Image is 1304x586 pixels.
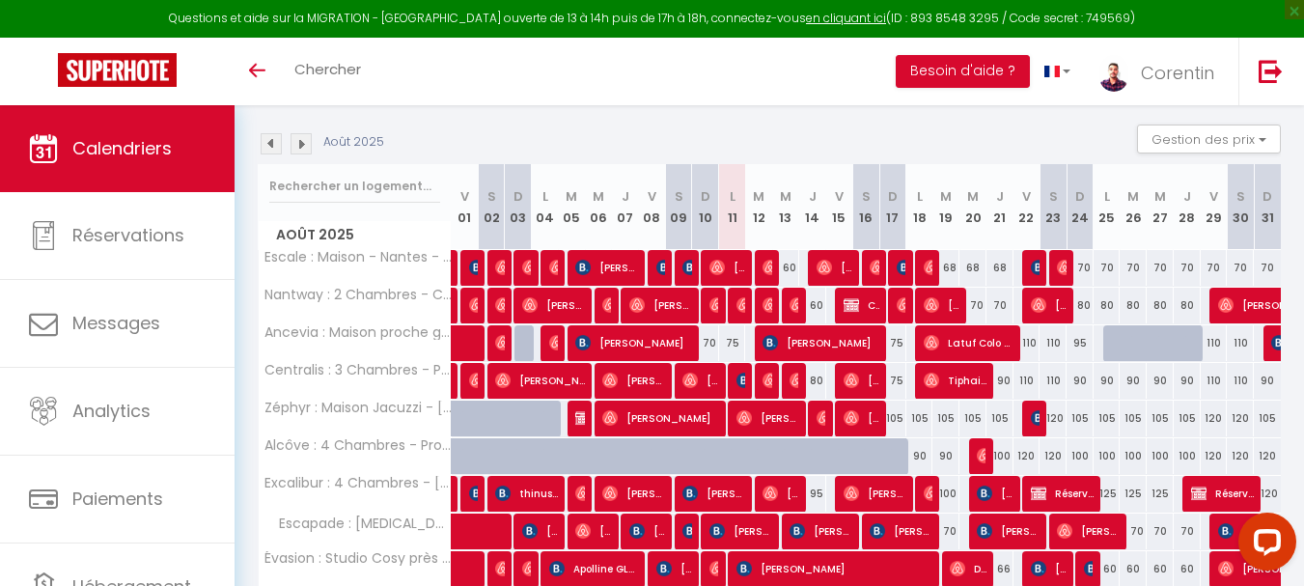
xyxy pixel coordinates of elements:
div: 80 [1174,288,1201,323]
div: 70 [1067,250,1094,286]
div: 125 [1094,476,1121,512]
span: [PERSON_NAME] [924,287,959,323]
span: Réservée FRANCOISE [1031,475,1094,512]
span: [PERSON_NAME] [763,287,771,323]
div: 60 [772,250,799,286]
span: [PERSON_NAME] [495,249,504,286]
th: 21 [986,164,1013,250]
abbr: M [1154,187,1166,206]
abbr: J [622,187,629,206]
div: 70 [1120,250,1147,286]
a: Alhousseyni Bah [452,288,461,324]
div: 100 [1094,438,1121,474]
div: 105 [1120,401,1147,436]
span: Réservations [72,223,184,247]
abbr: V [1022,187,1031,206]
div: 105 [959,401,986,436]
span: Évasion : Studio Cosy près de [GEOGRAPHIC_DATA] [262,551,455,566]
th: 20 [959,164,986,250]
a: [PERSON_NAME] [452,250,461,287]
span: [PERSON_NAME] [495,362,585,399]
span: Centralis : 3 Chambres - Parking inclus [262,363,455,377]
th: 30 [1227,164,1254,250]
abbr: V [460,187,469,206]
span: [MEDICAL_DATA][PERSON_NAME] [1218,513,1254,549]
th: 06 [585,164,612,250]
div: 105 [986,401,1013,436]
abbr: M [940,187,952,206]
div: 68 [986,250,1013,286]
span: [PERSON_NAME] [522,513,558,549]
span: [PERSON_NAME] [629,287,692,323]
abbr: V [648,187,656,206]
abbr: V [835,187,844,206]
span: thinus angelique [495,475,558,512]
span: Alcôve : 4 Chambres - Proche tram [262,438,455,453]
div: 110 [1013,325,1040,361]
abbr: L [1104,187,1110,206]
span: [PERSON_NAME] [977,513,1040,549]
span: Ancevia : Maison proche gare et [GEOGRAPHIC_DATA] avec jardin [262,325,455,340]
div: 120 [1254,476,1281,512]
abbr: M [780,187,791,206]
abbr: S [487,187,496,206]
div: 110 [1040,325,1067,361]
a: Chercher [280,38,375,105]
span: [PERSON_NAME] [575,324,692,361]
div: 110 [1013,363,1040,399]
th: 16 [852,164,879,250]
div: 120 [1201,401,1228,436]
span: [PERSON_NAME] [977,437,985,474]
th: 24 [1067,164,1094,250]
span: [PERSON_NAME] [709,513,772,549]
div: 90 [932,438,959,474]
abbr: S [1236,187,1245,206]
span: Marine [PERSON_NAME] [790,287,798,323]
span: [PERSON_NAME] [1057,249,1066,286]
th: 26 [1120,164,1147,250]
abbr: S [862,187,871,206]
iframe: LiveChat chat widget [1223,505,1304,586]
span: [PERSON_NAME] [736,362,745,399]
span: Escapade : [MEDICAL_DATA] Proche gare [262,514,455,535]
div: 70 [1254,250,1281,286]
span: [PERSON_NAME] [844,475,906,512]
span: Août 2025 [259,221,451,249]
th: 13 [772,164,799,250]
abbr: S [1049,187,1058,206]
div: 70 [1174,250,1201,286]
div: 100 [1120,438,1147,474]
span: [PERSON_NAME] [682,513,691,549]
span: [PERSON_NAME] [897,287,905,323]
div: 120 [1040,401,1067,436]
div: 120 [1254,438,1281,474]
abbr: M [1127,187,1139,206]
div: 105 [1174,401,1201,436]
th: 22 [1013,164,1040,250]
div: 70 [1147,250,1174,286]
div: 90 [1174,363,1201,399]
span: Kezban Sari [763,362,771,399]
th: 04 [532,164,559,250]
span: [PERSON_NAME] [549,324,558,361]
span: [PERSON_NAME] [575,513,611,549]
div: 90 [1067,363,1094,399]
abbr: J [809,187,817,206]
th: 12 [745,164,772,250]
div: 80 [1067,288,1094,323]
abbr: D [1075,187,1085,206]
div: 120 [1227,438,1254,474]
img: Super Booking [58,53,177,87]
th: 31 [1254,164,1281,250]
div: 75 [719,325,746,361]
a: [PERSON_NAME] [452,363,461,400]
abbr: D [1262,187,1272,206]
span: [PERSON_NAME] LDB RESEAUX SYSTEMES [575,400,584,436]
span: [PERSON_NAME] [924,475,932,512]
th: 10 [692,164,719,250]
span: [PERSON_NAME] [469,249,478,286]
div: 70 [1174,514,1201,549]
div: 68 [932,250,959,286]
span: [PERSON_NAME] [736,400,799,436]
th: 02 [478,164,505,250]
